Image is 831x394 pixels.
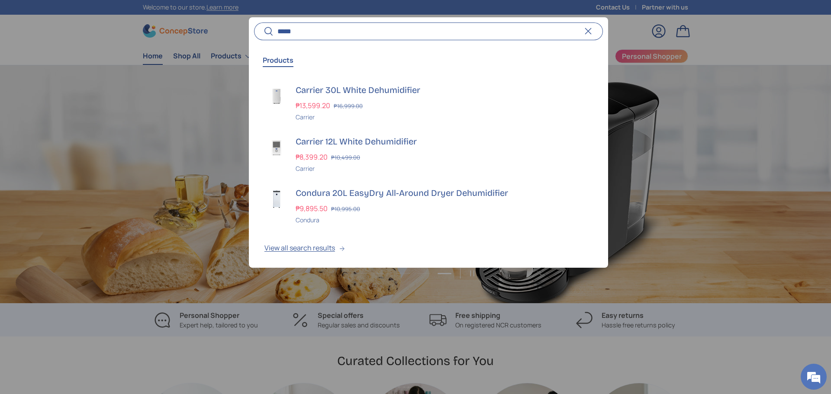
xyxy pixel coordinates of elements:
img: carrier-dehumidifier-12-liter-full-view-concepstore [264,135,289,160]
strong: ₱8,399.20 [296,152,330,162]
button: View all search results [249,231,608,268]
div: Minimize live chat window [142,4,163,25]
s: ₱10,995.00 [331,205,360,213]
div: Chat with us now [45,48,145,60]
img: carrier-dehumidifier-30-liter-full-view-concepstore [264,84,289,108]
button: Products [263,50,293,70]
strong: ₱13,599.20 [296,101,332,110]
s: ₱16,999.00 [334,102,363,110]
h3: Condura 20L EasyDry All-Around Dryer Dehumidifier [296,187,593,199]
h3: Carrier 12L White Dehumidifier [296,135,593,147]
h3: Carrier 30L White Dehumidifier [296,84,593,96]
a: condura-easy-dry-dehumidifier-full-view-concepstore.ph Condura 20L EasyDry All-Around Dryer Dehum... [249,180,608,231]
div: Carrier [296,164,593,173]
textarea: Type your message and hit 'Enter' [4,236,165,266]
div: Condura [296,215,593,224]
strong: ₱9,895.50 [296,204,330,213]
span: We're online! [50,109,119,196]
s: ₱10,499.00 [331,154,360,161]
img: condura-easy-dry-dehumidifier-full-view-concepstore.ph [264,187,289,211]
div: Carrier [296,112,593,122]
a: carrier-dehumidifier-30-liter-full-view-concepstore Carrier 30L White Dehumidifier ₱13,599.20 ₱16... [249,77,608,128]
a: carrier-dehumidifier-12-liter-full-view-concepstore Carrier 12L White Dehumidifier ₱8,399.20 ₱10,... [249,128,608,180]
